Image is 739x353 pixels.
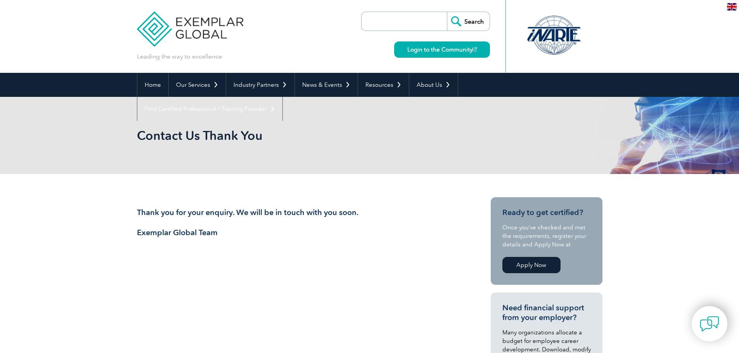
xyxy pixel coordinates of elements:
[447,12,490,31] input: Search
[502,223,591,249] p: Once you’ve checked and met the requirements, register your details and Apply Now at
[137,228,463,238] h3: Exemplar Global Team
[358,73,409,97] a: Resources
[137,97,282,121] a: Find Certified Professional / Training Provider
[502,208,591,217] h3: Ready to get certified?
[472,47,477,52] img: open_square.png
[502,257,561,273] a: Apply Now
[169,73,226,97] a: Our Services
[727,3,737,10] img: en
[137,208,463,217] h3: Thank you for your enquiry. We will be in touch with you soon.
[226,73,294,97] a: Industry Partners
[502,303,591,322] h3: Need financial support from your employer?
[137,73,168,97] a: Home
[137,128,435,143] h1: Contact Us Thank You
[409,73,458,97] a: About Us
[700,314,719,334] img: contact-chat.png
[394,41,490,58] a: Login to the Community
[295,73,358,97] a: News & Events
[137,52,222,61] p: Leading the way to excellence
